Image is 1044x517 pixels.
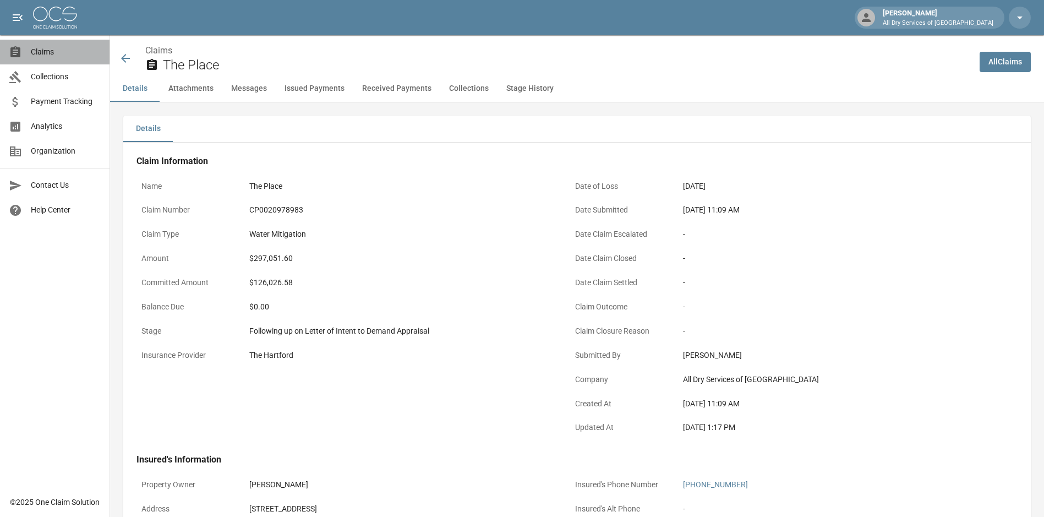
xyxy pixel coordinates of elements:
[249,350,552,361] div: The Hartford
[7,7,29,29] button: open drawer
[249,325,552,337] div: Following up on Letter of Intent to Demand Appraisal
[683,422,986,433] div: [DATE] 1:17 PM
[31,96,101,107] span: Payment Tracking
[136,272,236,293] p: Committed Amount
[353,75,440,102] button: Received Payments
[145,45,172,56] a: Claims
[683,398,986,410] div: [DATE] 11:09 AM
[31,121,101,132] span: Analytics
[980,52,1031,72] a: AllClaims
[570,296,669,318] p: Claim Outcome
[136,248,236,269] p: Amount
[136,156,991,167] h4: Claim Information
[145,44,971,57] nav: breadcrumb
[570,224,669,245] p: Date Claim Escalated
[249,228,552,240] div: Water Mitigation
[249,181,552,192] div: The Place
[570,272,669,293] p: Date Claim Settled
[31,46,101,58] span: Claims
[570,417,669,438] p: Updated At
[31,71,101,83] span: Collections
[136,176,236,197] p: Name
[570,248,669,269] p: Date Claim Closed
[123,116,1031,142] div: details tabs
[136,320,236,342] p: Stage
[31,179,101,191] span: Contact Us
[249,301,552,313] div: $0.00
[276,75,353,102] button: Issued Payments
[570,320,669,342] p: Claim Closure Reason
[883,19,993,28] p: All Dry Services of [GEOGRAPHIC_DATA]
[570,369,669,390] p: Company
[570,176,669,197] p: Date of Loss
[31,145,101,157] span: Organization
[163,57,971,73] h2: The Place
[10,497,100,508] div: © 2025 One Claim Solution
[683,325,986,337] div: -
[878,8,998,28] div: [PERSON_NAME]
[683,350,986,361] div: [PERSON_NAME]
[136,474,236,496] p: Property Owner
[136,454,991,465] h4: Insured's Information
[683,480,748,489] a: [PHONE_NUMBER]
[570,199,669,221] p: Date Submitted
[440,75,498,102] button: Collections
[570,393,669,415] p: Created At
[249,277,552,289] div: $126,026.58
[683,204,986,216] div: [DATE] 11:09 AM
[136,199,236,221] p: Claim Number
[683,301,986,313] div: -
[570,474,669,496] p: Insured's Phone Number
[136,224,236,245] p: Claim Type
[683,228,986,240] div: -
[249,204,552,216] div: CP0020978983
[498,75,562,102] button: Stage History
[160,75,222,102] button: Attachments
[249,253,552,264] div: $297,051.60
[683,277,986,289] div: -
[570,345,669,366] p: Submitted By
[683,374,986,385] div: All Dry Services of [GEOGRAPHIC_DATA]
[33,7,77,29] img: ocs-logo-white-transparent.png
[222,75,276,102] button: Messages
[123,116,173,142] button: Details
[683,253,986,264] div: -
[31,204,101,216] span: Help Center
[249,479,552,491] div: [PERSON_NAME]
[683,181,986,192] div: [DATE]
[136,345,236,366] p: Insurance Provider
[136,296,236,318] p: Balance Due
[110,75,160,102] button: Details
[683,503,986,515] div: -
[110,75,1044,102] div: anchor tabs
[249,503,552,515] div: [STREET_ADDRESS]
